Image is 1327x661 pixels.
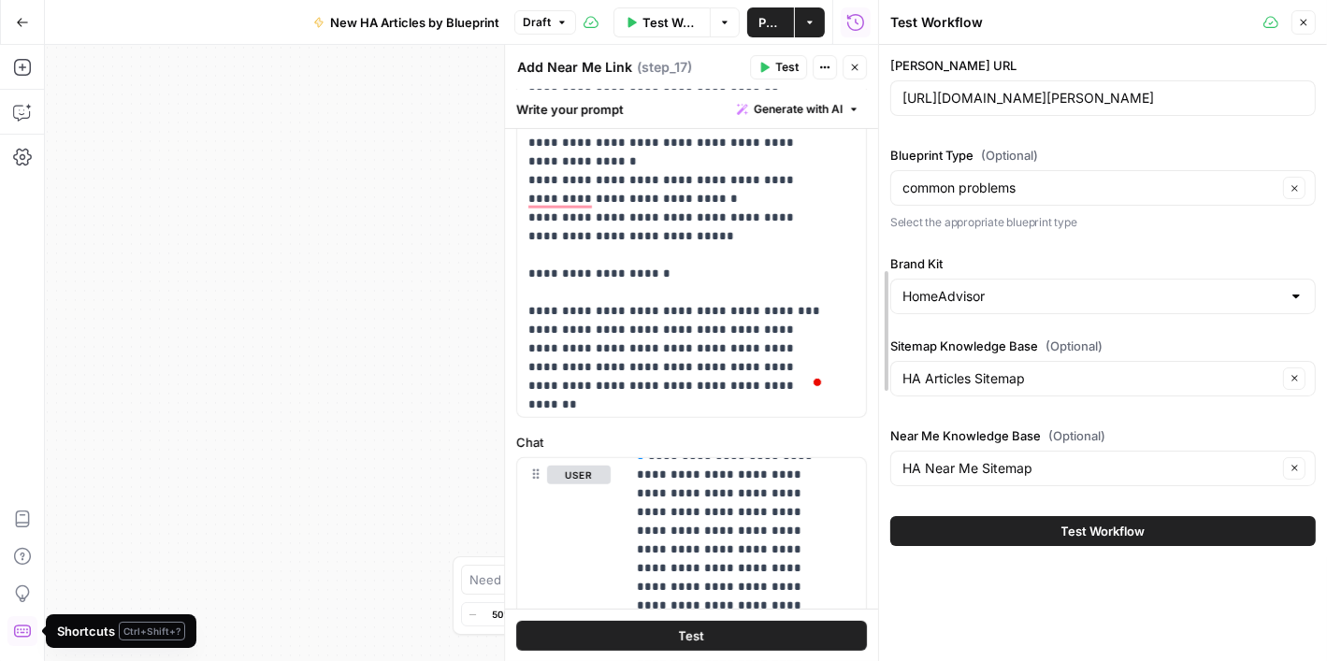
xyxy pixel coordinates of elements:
span: New HA Articles by Blueprint [330,13,499,32]
span: Generate with AI [754,101,843,118]
span: Test [775,59,799,76]
button: Publish [747,7,794,37]
span: Publish [758,13,783,32]
span: Test Workflow [642,13,699,32]
button: Generate with AI [729,97,867,122]
button: Draft [514,10,576,35]
button: user [547,466,611,484]
label: Chat [516,433,867,452]
button: New HA Articles by Blueprint [302,7,511,37]
span: Test [679,625,705,644]
button: Test [516,620,867,650]
span: ( step_17 ) [637,58,692,77]
textarea: Add Near Me Link [517,58,632,77]
span: 50% [492,607,512,622]
div: Write your prompt [505,90,878,128]
span: Draft [523,14,551,31]
button: Test Workflow [613,7,710,37]
button: Test [750,55,807,79]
